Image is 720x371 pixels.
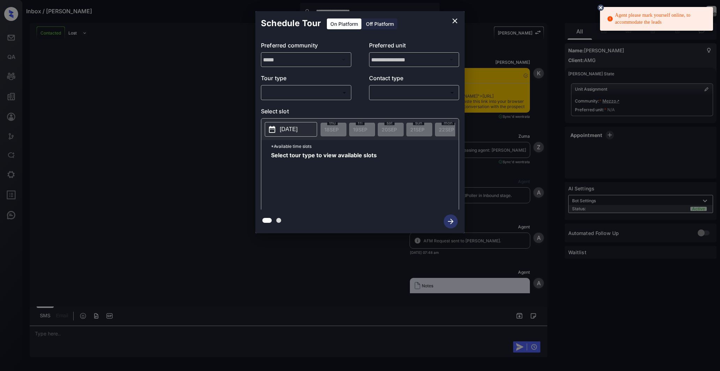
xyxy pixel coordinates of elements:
[261,107,459,118] p: Select slot
[265,122,317,137] button: [DATE]
[280,125,298,134] p: [DATE]
[271,140,459,152] p: *Available time slots
[271,152,377,208] span: Select tour type to view available slots
[607,9,707,29] div: Agent please mark yourself online, to accommodate the leads
[362,18,397,29] div: Off Platform
[369,74,459,85] p: Contact type
[448,14,462,28] button: close
[261,41,351,52] p: Preferred community
[255,11,327,36] h2: Schedule Tour
[261,74,351,85] p: Tour type
[327,18,361,29] div: On Platform
[369,41,459,52] p: Preferred unit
